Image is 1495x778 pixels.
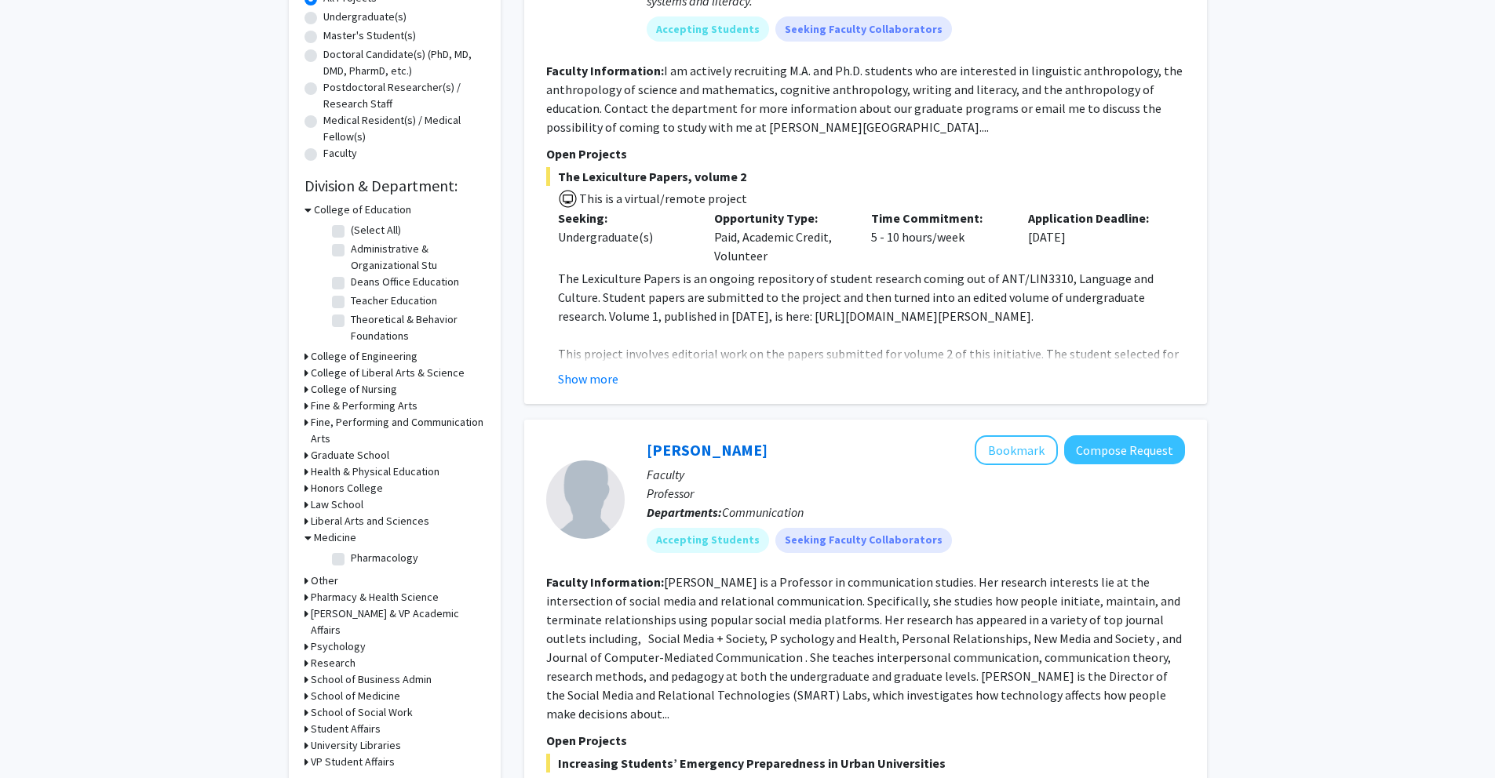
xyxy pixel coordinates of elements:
[311,365,465,381] h3: College of Liberal Arts & Science
[775,16,952,42] mat-chip: Seeking Faculty Collaborators
[311,573,338,589] h3: Other
[558,369,618,388] button: Show more
[578,191,747,206] span: This is a virtual/remote project
[323,9,407,25] label: Undergraduate(s)
[323,112,485,145] label: Medical Resident(s) / Medical Fellow(s)
[311,464,439,480] h3: Health & Physical Education
[311,754,395,770] h3: VP Student Affairs
[323,27,416,44] label: Master's Student(s)
[546,754,1185,773] span: Increasing Students’ Emergency Preparedness in Urban Universities
[311,398,418,414] h3: Fine & Performing Arts
[311,737,401,754] h3: University Libraries
[647,504,722,520] b: Departments:
[558,344,1185,457] p: This project involves editorial work on the papers submitted for volume 2 of this initiative. The...
[546,63,664,78] b: Faculty Information:
[311,480,383,496] h3: Honors College
[871,209,1005,227] p: Time Commitment:
[351,311,481,344] label: Theoretical & Behavior Foundations
[722,504,804,520] span: Communication
[311,704,413,721] h3: School of Social Work
[311,721,381,737] h3: Student Affairs
[647,528,769,553] mat-chip: Accepting Students
[311,589,439,605] h3: Pharmacy & Health Science
[558,269,1185,325] p: The Lexiculture Papers is an ongoing repository of student research coming out of ANT/LIN3310, La...
[546,167,1185,186] span: The Lexiculture Papers, volume 2
[311,688,400,704] h3: School of Medicine
[351,274,459,290] label: Deans Office Education
[558,227,691,246] div: Undergraduate(s)
[546,731,1185,750] p: Open Projects
[546,144,1185,163] p: Open Projects
[1016,209,1173,265] div: [DATE]
[323,145,357,162] label: Faculty
[311,414,485,447] h3: Fine, Performing and Communication Arts
[304,176,485,195] h2: Division & Department:
[647,16,769,42] mat-chip: Accepting Students
[975,435,1058,465] button: Add Stephanie Tong to Bookmarks
[647,484,1185,503] p: Professor
[311,447,389,464] h3: Graduate School
[351,222,401,238] label: (Select All)
[351,550,418,566] label: Pharmacology
[546,574,1184,722] fg-read-more: [PERSON_NAME] is a Professor in communication studies. Her research interests lie at the intersec...
[311,671,432,688] h3: School of Business Admin
[859,209,1016,265] div: 5 - 10 hours/week
[311,348,418,365] h3: College of Engineering
[1028,209,1161,227] p: Application Deadline:
[323,46,485,79] label: Doctoral Candidate(s) (PhD, MD, DMD, PharmD, etc.)
[311,496,363,513] h3: Law School
[314,202,411,218] h3: College of Education
[775,528,952,553] mat-chip: Seeking Faculty Collaborators
[714,209,848,227] p: Opportunity Type:
[546,63,1183,135] fg-read-more: I am actively recruiting M.A. and Ph.D. students who are interested in linguistic anthropology, t...
[12,707,67,766] iframe: Chat
[647,465,1185,484] p: Faculty
[546,574,664,590] b: Faculty Information:
[311,605,485,638] h3: [PERSON_NAME] & VP Academic Affairs
[647,440,768,460] a: [PERSON_NAME]
[311,513,429,529] h3: Liberal Arts and Sciences
[311,655,356,671] h3: Research
[351,241,481,274] label: Administrative & Organizational Stu
[702,209,859,265] div: Paid, Academic Credit, Volunteer
[311,381,397,398] h3: College of Nursing
[314,529,356,546] h3: Medicine
[558,209,691,227] p: Seeking:
[351,293,437,309] label: Teacher Education
[311,638,366,655] h3: Psychology
[323,79,485,112] label: Postdoctoral Researcher(s) / Research Staff
[1064,435,1185,464] button: Compose Request to Stephanie Tong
